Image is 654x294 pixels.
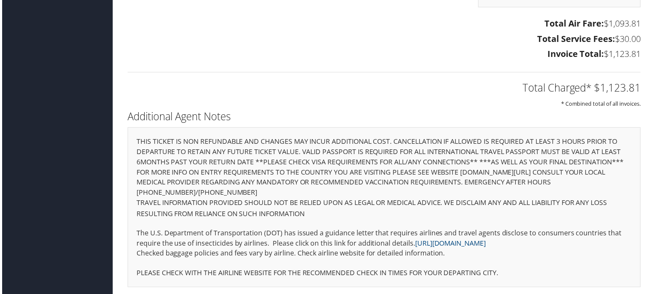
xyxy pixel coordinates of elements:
p: TRAVEL INFORMATION PROVIDED SHOULD NOT BE RELIED UPON AS LEGAL OR MEDICAL ADVICE. WE DISCLAIM ANY... [135,199,633,220]
strong: Total Air Fare: [546,18,606,29]
div: THIS TICKET IS NON REFUNDABLE AND CHANGES MAY INCUR ADDITIONAL COST. CANCELLATION IF ALLOWED IS R... [126,128,642,289]
h3: $1,093.81 [126,18,642,30]
h2: Additional Agent Notes [126,110,642,125]
h3: $30.00 [126,33,642,45]
h2: Total Charged* $1,123.81 [126,81,642,95]
strong: Invoice Total: [549,48,606,60]
h3: $1,123.81 [126,48,642,60]
a: [URL][DOMAIN_NAME] [416,240,487,249]
small: * Combined total of all invoices. [562,100,642,108]
strong: Total Service Fees: [538,33,617,45]
p: PLEASE CHECK WITH THE AIRLINE WEBSITE FOR THE RECOMMENDED CHECK IN TIMES FOR YOUR DEPARTING CITY. [135,269,633,280]
p: Checked baggage policies and fees vary by airline. Check airline website for detailed information. [135,249,633,261]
